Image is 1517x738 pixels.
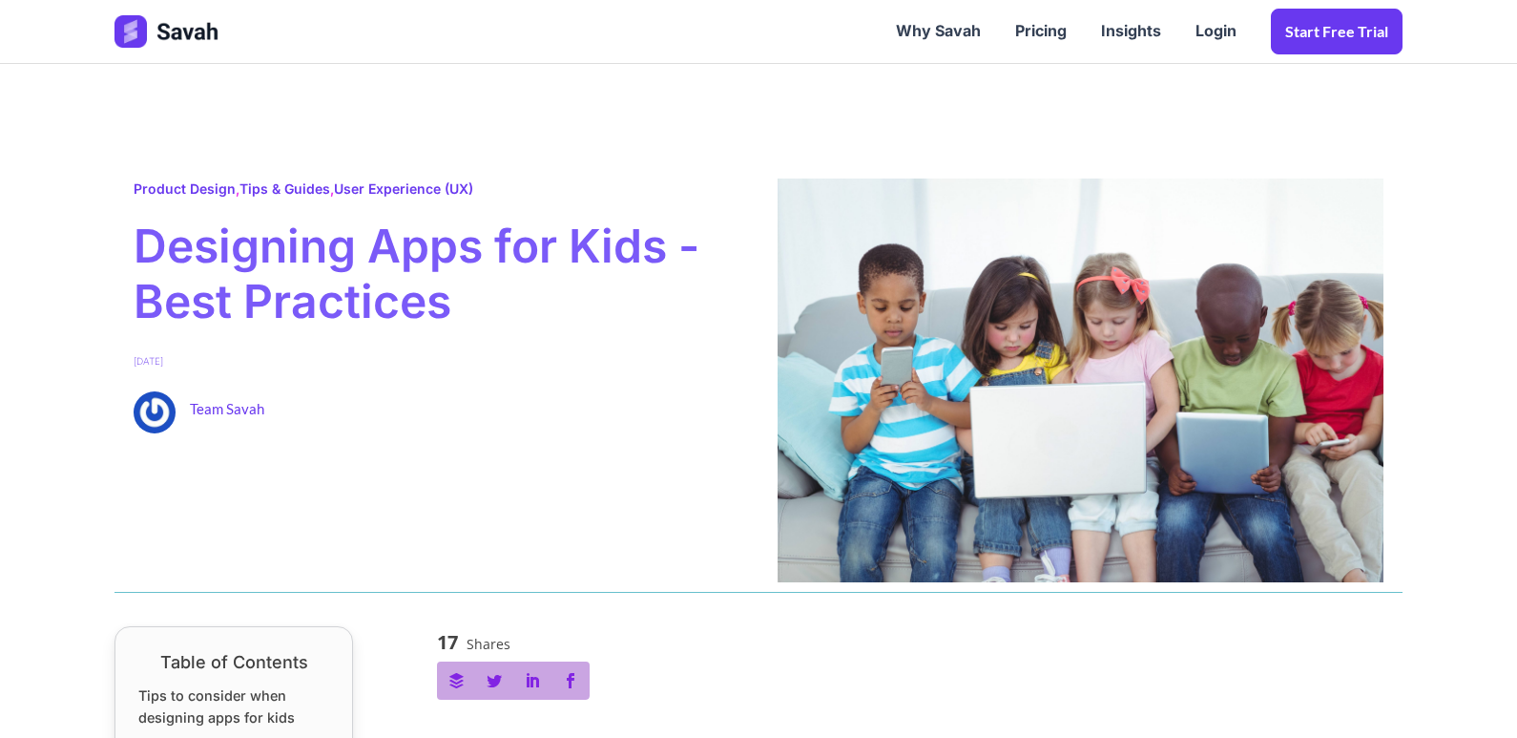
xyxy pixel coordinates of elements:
[998,2,1084,61] a: Pricing
[437,633,458,652] span: 17
[239,180,330,197] a: Tips & Guides
[134,179,473,200] span: , ,
[1178,2,1254,61] a: Login
[134,219,739,328] span: Designing Apps for Kids - Best Practices
[334,180,473,197] a: User Experience (UX)
[138,650,329,675] div: Table of Contents
[134,353,163,369] span: [DATE]
[134,180,236,197] a: Product Design
[1271,9,1403,54] a: Start Free trial
[138,685,329,728] a: Tips to consider when designing apps for kids
[1084,2,1178,61] a: Insights
[879,2,998,61] a: Why Savah
[190,391,264,420] span: Team Savah
[467,638,510,651] span: Shares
